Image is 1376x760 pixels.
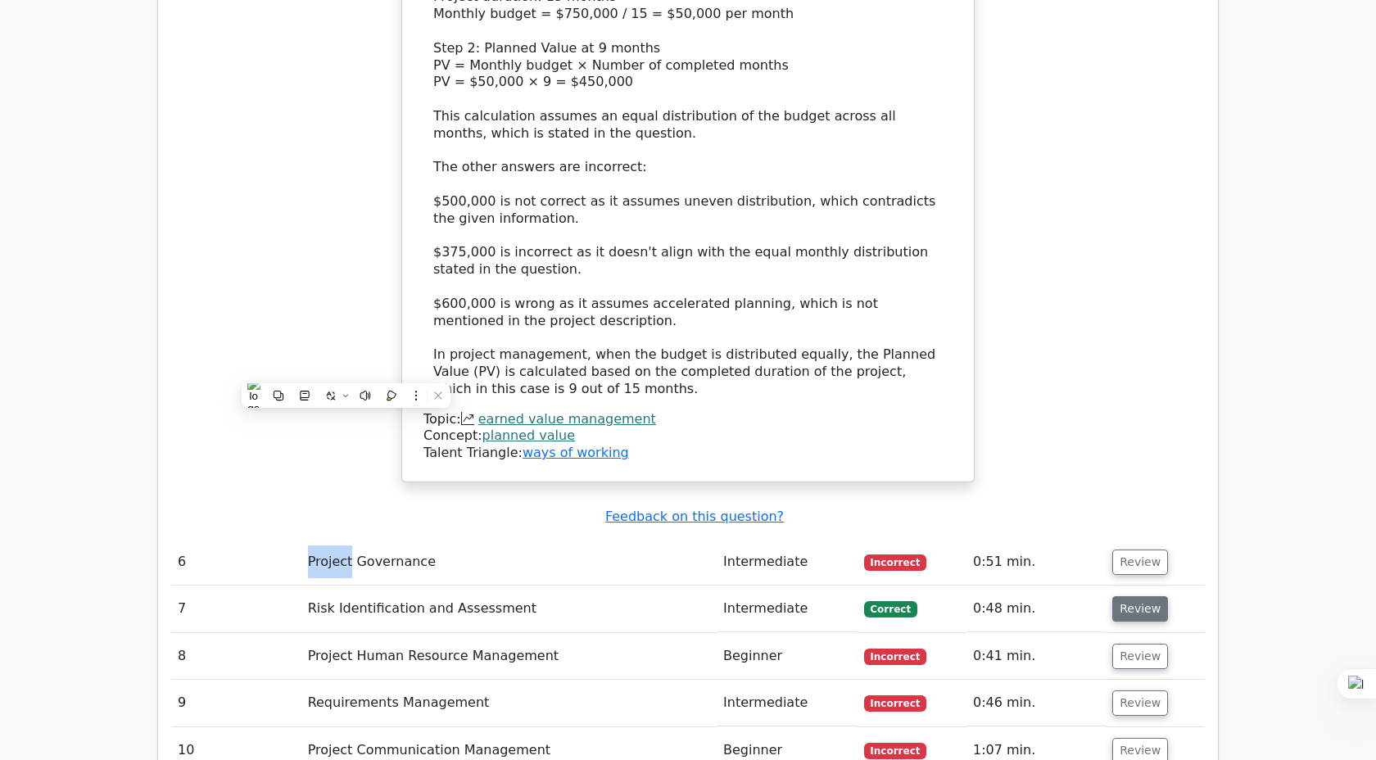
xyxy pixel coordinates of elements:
[864,554,927,571] span: Incorrect
[864,695,927,712] span: Incorrect
[966,539,1106,586] td: 0:51 min.
[864,743,927,759] span: Incorrect
[717,539,857,586] td: Intermediate
[423,411,953,462] div: Talent Triangle:
[171,586,301,632] td: 7
[171,539,301,586] td: 6
[1112,550,1168,575] button: Review
[966,633,1106,680] td: 0:41 min.
[966,586,1106,632] td: 0:48 min.
[717,680,857,726] td: Intermediate
[1112,644,1168,669] button: Review
[423,411,953,428] div: Topic:
[523,445,629,460] a: ways of working
[301,586,717,632] td: Risk Identification and Assessment
[1112,596,1168,622] button: Review
[423,427,953,445] div: Concept:
[478,411,656,427] a: earned value management
[482,427,575,443] a: planned value
[864,649,927,665] span: Incorrect
[717,586,857,632] td: Intermediate
[966,680,1106,726] td: 0:46 min.
[301,680,717,726] td: Requirements Management
[171,680,301,726] td: 9
[301,539,717,586] td: Project Governance
[717,633,857,680] td: Beginner
[171,633,301,680] td: 8
[301,633,717,680] td: Project Human Resource Management
[605,509,784,524] a: Feedback on this question?
[1112,690,1168,716] button: Review
[864,601,917,617] span: Correct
